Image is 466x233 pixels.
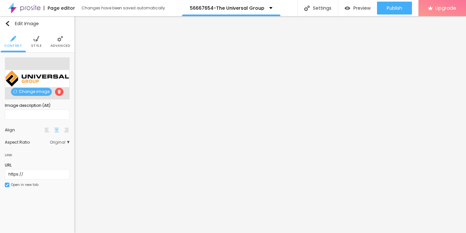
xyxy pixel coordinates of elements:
div: Link [5,147,70,159]
img: Icone [10,36,16,42]
button: Publish [377,2,412,15]
div: URL [5,162,70,168]
img: Icone [57,36,63,42]
div: Open in new tab [11,183,39,187]
div: Image description (Alt) [5,103,70,108]
img: Icone [304,5,310,11]
div: Link [5,151,12,158]
span: Style [31,44,42,47]
p: 56667654-The Universal Group [190,6,264,10]
img: paragraph-right-align.svg [64,128,69,132]
div: Changes have been saved automatically [82,6,165,10]
span: Original [50,140,70,144]
div: Edit Image [5,21,39,26]
img: Icone [6,183,9,187]
img: Icone [57,90,61,94]
div: Aspect Ratio [5,140,50,144]
span: Publish [387,5,402,11]
div: Page editor [44,6,75,10]
span: Change image [11,88,52,96]
span: Upgrade [435,5,456,11]
img: Icone [13,90,17,94]
span: Content [4,44,22,47]
img: view-1.svg [345,5,350,11]
img: Icone [33,36,39,42]
img: paragraph-left-align.svg [45,128,49,132]
span: Advanced [50,44,70,47]
img: paragraph-center-align.svg [54,128,59,132]
span: Preview [353,5,371,11]
button: Preview [338,2,377,15]
div: Align [5,128,44,132]
img: Icone [5,21,10,26]
iframe: Editor [74,16,466,233]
